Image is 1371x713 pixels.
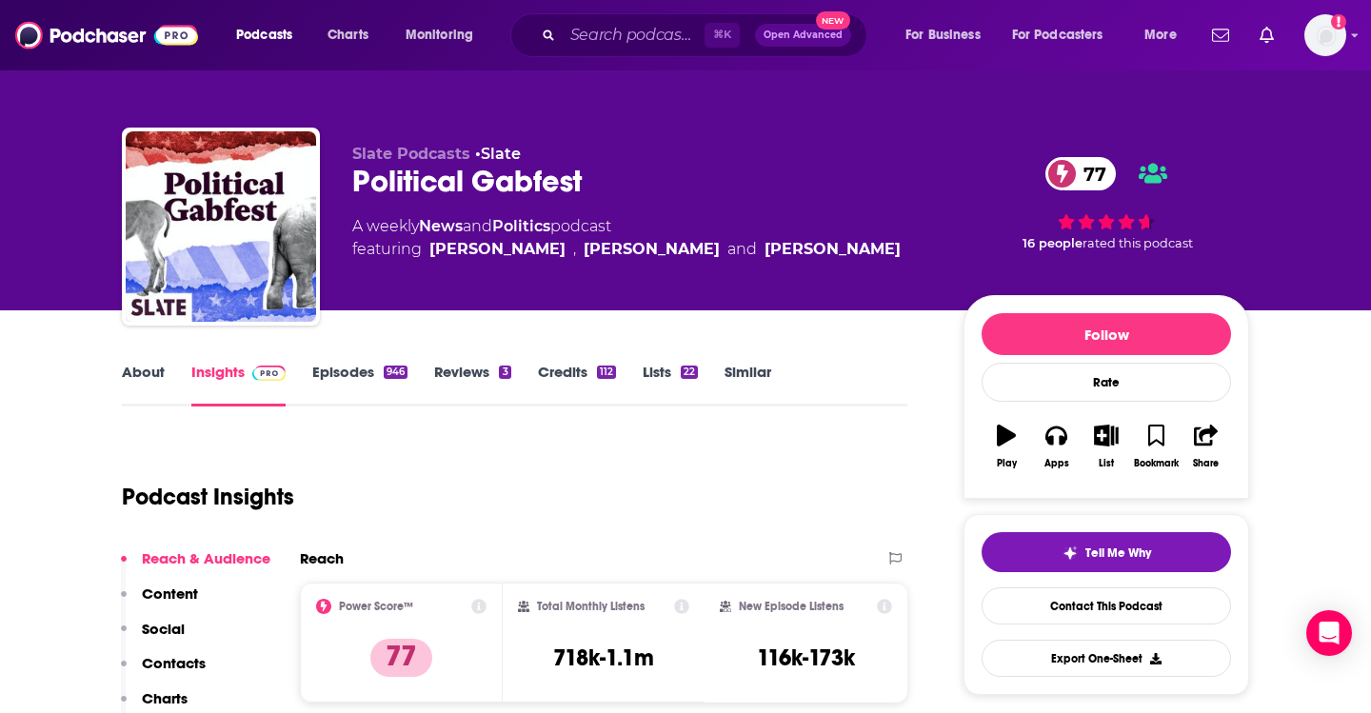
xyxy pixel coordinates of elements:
[142,654,206,672] p: Contacts
[1082,412,1131,481] button: List
[312,363,407,406] a: Episodes946
[538,363,616,406] a: Credits112
[563,20,705,50] input: Search podcasts, credits, & more...
[1304,14,1346,56] span: Logged in as anyalola
[1304,14,1346,56] img: User Profile
[1131,412,1181,481] button: Bookmark
[573,238,576,261] span: ,
[492,217,550,235] a: Politics
[1023,236,1083,250] span: 16 people
[1044,458,1069,469] div: Apps
[905,22,981,49] span: For Business
[122,363,165,406] a: About
[584,238,720,261] a: John Dickerson
[122,483,294,511] h1: Podcast Insights
[1252,19,1282,51] a: Show notifications dropdown
[1000,20,1131,50] button: open menu
[142,620,185,638] p: Social
[223,20,317,50] button: open menu
[252,366,286,381] img: Podchaser Pro
[1182,412,1231,481] button: Share
[1012,22,1103,49] span: For Podcasters
[352,215,901,261] div: A weekly podcast
[1204,19,1237,51] a: Show notifications dropdown
[126,131,316,322] img: Political Gabfest
[392,20,498,50] button: open menu
[982,363,1231,402] div: Rate
[328,22,368,49] span: Charts
[997,458,1017,469] div: Play
[725,363,771,406] a: Similar
[121,549,270,584] button: Reach & Audience
[765,238,901,261] a: David Plotz
[727,238,757,261] span: and
[121,620,185,655] button: Social
[1193,458,1219,469] div: Share
[121,584,198,620] button: Content
[982,587,1231,624] a: Contact This Podcast
[384,366,407,379] div: 946
[816,11,850,30] span: New
[1134,458,1179,469] div: Bookmark
[1144,22,1177,49] span: More
[739,600,844,613] h2: New Episode Listens
[757,644,855,672] h3: 116k-173k
[755,24,851,47] button: Open AdvancedNew
[982,532,1231,572] button: tell me why sparkleTell Me Why
[705,23,740,48] span: ⌘ K
[463,217,492,235] span: and
[142,549,270,567] p: Reach & Audience
[681,366,698,379] div: 22
[300,549,344,567] h2: Reach
[434,363,510,406] a: Reviews3
[1304,14,1346,56] button: Show profile menu
[352,145,470,163] span: Slate Podcasts
[142,689,188,707] p: Charts
[553,644,654,672] h3: 718k-1.1m
[1064,157,1116,190] span: 77
[481,145,521,163] a: Slate
[764,30,843,40] span: Open Advanced
[352,238,901,261] span: featuring
[982,313,1231,355] button: Follow
[597,366,616,379] div: 112
[315,20,380,50] a: Charts
[1063,545,1078,561] img: tell me why sparkle
[339,600,413,613] h2: Power Score™
[1131,20,1201,50] button: open menu
[419,217,463,235] a: News
[982,412,1031,481] button: Play
[429,238,566,261] a: Emily Bazelon
[643,363,698,406] a: Lists22
[1083,236,1193,250] span: rated this podcast
[406,22,473,49] span: Monitoring
[528,13,885,57] div: Search podcasts, credits, & more...
[982,640,1231,677] button: Export One-Sheet
[370,639,432,677] p: 77
[1306,610,1352,656] div: Open Intercom Messenger
[236,22,292,49] span: Podcasts
[1099,458,1114,469] div: List
[15,17,198,53] img: Podchaser - Follow, Share and Rate Podcasts
[499,366,510,379] div: 3
[121,654,206,689] button: Contacts
[475,145,521,163] span: •
[1331,14,1346,30] svg: Add a profile image
[191,363,286,406] a: InsightsPodchaser Pro
[964,145,1249,263] div: 77 16 peoplerated this podcast
[1045,157,1116,190] a: 77
[537,600,645,613] h2: Total Monthly Listens
[142,584,198,603] p: Content
[1031,412,1081,481] button: Apps
[1085,545,1151,561] span: Tell Me Why
[892,20,1004,50] button: open menu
